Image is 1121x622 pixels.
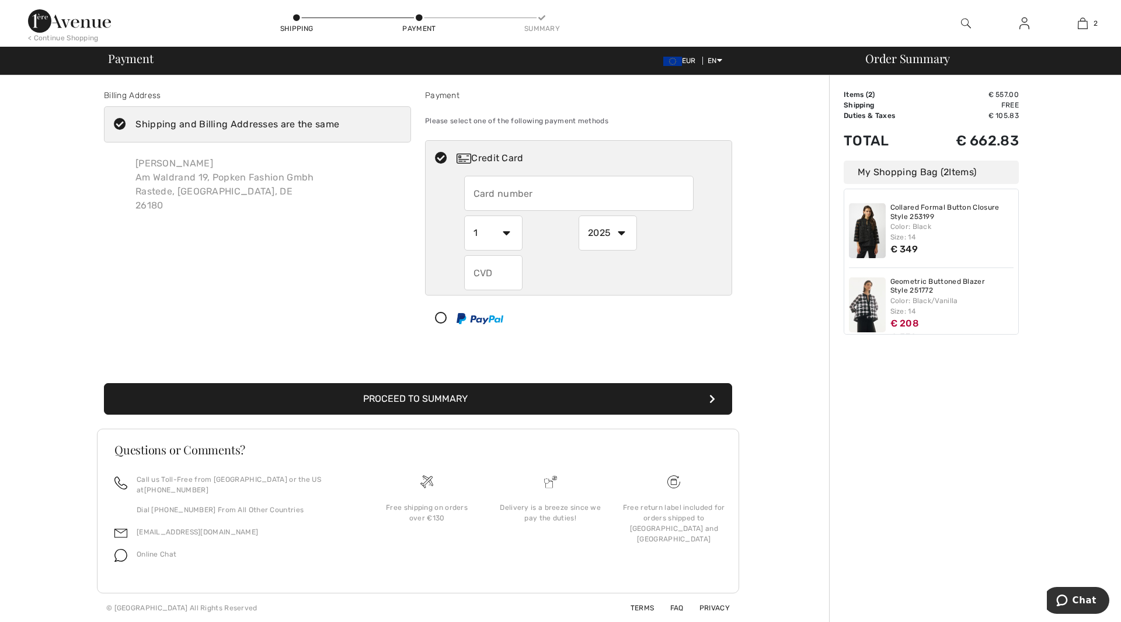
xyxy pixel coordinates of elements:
[114,527,127,540] img: email
[28,33,99,43] div: < Continue Shopping
[457,151,724,165] div: Credit Card
[544,475,557,488] img: Delivery is a breeze since we pay the duties!
[922,100,1019,110] td: Free
[126,147,323,222] div: [PERSON_NAME] Am Waldrand 19, Popken Fashion Gmbh Rastede, [GEOGRAPHIC_DATA], DE 26180
[890,203,1014,221] a: Collared Formal Button Closure Style 253199
[425,106,732,135] div: Please select one of the following payment methods
[464,176,694,211] input: Card number
[844,100,922,110] td: Shipping
[279,23,314,34] div: Shipping
[1078,16,1088,30] img: My Bag
[667,475,680,488] img: Free shipping on orders over &#8364;130
[1047,587,1109,616] iframe: Opens a widget where you can chat to one of our agents
[144,486,208,494] a: [PHONE_NUMBER]
[420,475,433,488] img: Free shipping on orders over &#8364;130
[708,57,722,65] span: EN
[685,604,730,612] a: Privacy
[868,91,872,99] span: 2
[890,332,917,343] s: € 379
[137,474,351,495] p: Call us Toll-Free from [GEOGRAPHIC_DATA] or the US at
[844,121,922,161] td: Total
[464,255,523,290] input: CVD
[498,502,603,523] div: Delivery is a breeze since we pay the duties!
[1019,16,1029,30] img: My Info
[656,604,684,612] a: FAQ
[890,296,1014,317] div: Color: Black/Vanilla Size: 14
[114,549,127,562] img: chat
[114,477,127,489] img: call
[844,89,922,100] td: Items ( )
[457,313,503,324] img: PayPal
[844,161,1019,184] div: My Shopping Bag ( Items)
[114,444,722,456] h3: Questions or Comments?
[851,53,1114,64] div: Order Summary
[663,57,682,66] img: Euro
[137,505,351,515] p: Dial [PHONE_NUMBER] From All Other Countries
[922,89,1019,100] td: € 557.00
[374,502,479,523] div: Free shipping on orders over €130
[849,277,886,332] img: Geometric Buttoned Blazer Style 251772
[106,603,257,613] div: © [GEOGRAPHIC_DATA] All Rights Reserved
[663,57,701,65] span: EUR
[137,528,258,536] a: [EMAIL_ADDRESS][DOMAIN_NAME]
[137,550,176,558] span: Online Chat
[524,23,559,34] div: Summary
[890,244,918,255] span: € 349
[108,53,153,64] span: Payment
[844,110,922,121] td: Duties & Taxes
[890,221,1014,242] div: Color: Black Size: 14
[961,16,971,30] img: search the website
[621,502,726,544] div: Free return label included for orders shipped to [GEOGRAPHIC_DATA] and [GEOGRAPHIC_DATA]
[1054,16,1111,30] a: 2
[944,166,949,178] span: 2
[104,383,732,415] button: Proceed to Summary
[617,604,655,612] a: Terms
[402,23,437,34] div: Payment
[28,9,111,33] img: 1ère Avenue
[890,277,1014,296] a: Geometric Buttoned Blazer Style 251772
[104,89,411,102] div: Billing Address
[849,203,886,258] img: Collared Formal Button Closure Style 253199
[1010,16,1039,31] a: Sign In
[922,110,1019,121] td: € 105.83
[425,89,732,102] div: Payment
[922,121,1019,161] td: € 662.83
[135,117,339,131] div: Shipping and Billing Addresses are the same
[890,318,920,329] span: € 208
[457,154,471,164] img: Credit Card
[1094,18,1098,29] span: 2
